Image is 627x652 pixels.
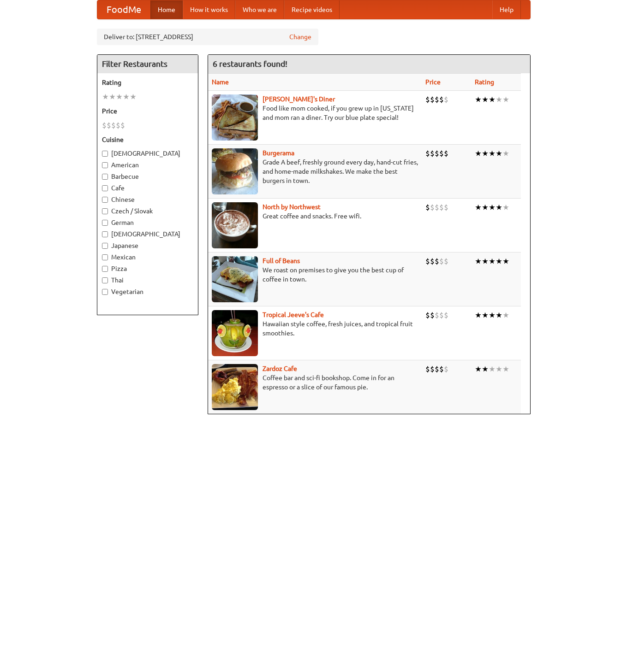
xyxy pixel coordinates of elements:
[492,0,521,19] a: Help
[489,148,496,159] li: ★
[107,120,111,130] li: $
[425,94,430,105] li: $
[263,203,321,211] a: North by Northwest
[102,151,108,157] input: [DEMOGRAPHIC_DATA]
[102,208,108,214] input: Czech / Slovak
[212,364,258,410] img: zardoz.jpg
[475,310,482,320] li: ★
[183,0,235,19] a: How it works
[502,148,509,159] li: ★
[102,78,193,87] h5: Rating
[435,256,439,266] li: $
[475,78,494,86] a: Rating
[502,94,509,105] li: ★
[102,149,193,158] label: [DEMOGRAPHIC_DATA]
[482,256,489,266] li: ★
[97,29,318,45] div: Deliver to: [STREET_ADDRESS]
[502,256,509,266] li: ★
[430,148,435,159] li: $
[102,243,108,249] input: Japanese
[116,92,123,102] li: ★
[263,311,324,318] a: Tropical Jeeve's Cafe
[102,172,193,181] label: Barbecue
[444,148,448,159] li: $
[102,195,193,204] label: Chinese
[425,310,430,320] li: $
[496,148,502,159] li: ★
[102,162,108,168] input: American
[212,78,229,86] a: Name
[102,241,193,250] label: Japanese
[444,202,448,212] li: $
[489,202,496,212] li: ★
[482,94,489,105] li: ★
[102,277,108,283] input: Thai
[102,185,108,191] input: Cafe
[213,59,287,68] ng-pluralize: 6 restaurants found!
[150,0,183,19] a: Home
[444,94,448,105] li: $
[263,365,297,372] a: Zardoz Cafe
[496,310,502,320] li: ★
[444,364,448,374] li: $
[496,256,502,266] li: ★
[263,149,294,157] a: Burgerama
[430,364,435,374] li: $
[425,202,430,212] li: $
[212,94,258,141] img: sallys.jpg
[102,218,193,227] label: German
[430,202,435,212] li: $
[482,202,489,212] li: ★
[475,94,482,105] li: ★
[489,310,496,320] li: ★
[97,55,198,73] h4: Filter Restaurants
[439,310,444,320] li: $
[496,202,502,212] li: ★
[502,310,509,320] li: ★
[102,287,193,296] label: Vegetarian
[439,364,444,374] li: $
[102,106,193,116] h5: Price
[102,197,108,203] input: Chinese
[212,373,418,392] p: Coffee bar and sci-fi bookshop. Come in for an espresso or a slice of our famous pie.
[102,206,193,216] label: Czech / Slovak
[482,148,489,159] li: ★
[425,256,430,266] li: $
[102,253,193,262] label: Mexican
[489,94,496,105] li: ★
[212,310,258,356] img: jeeves.jpg
[502,364,509,374] li: ★
[102,264,193,273] label: Pizza
[284,0,340,19] a: Recipe videos
[102,276,193,285] label: Thai
[212,265,418,284] p: We roast on premises to give you the best cup of coffee in town.
[120,120,125,130] li: $
[435,364,439,374] li: $
[444,310,448,320] li: $
[102,135,193,144] h5: Cuisine
[489,256,496,266] li: ★
[435,148,439,159] li: $
[102,220,108,226] input: German
[212,158,418,185] p: Grade A beef, freshly ground every day, hand-cut fries, and home-made milkshakes. We make the bes...
[435,202,439,212] li: $
[289,32,311,41] a: Change
[496,94,502,105] li: ★
[475,364,482,374] li: ★
[444,256,448,266] li: $
[425,364,430,374] li: $
[235,0,284,19] a: Who we are
[212,202,258,248] img: north.jpg
[212,319,418,338] p: Hawaiian style coffee, fresh juices, and tropical fruit smoothies.
[475,148,482,159] li: ★
[102,289,108,295] input: Vegetarian
[263,95,335,103] a: [PERSON_NAME]'s Diner
[496,364,502,374] li: ★
[482,364,489,374] li: ★
[482,310,489,320] li: ★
